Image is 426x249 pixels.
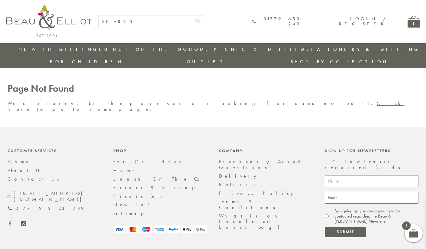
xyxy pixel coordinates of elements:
label: By signing up you are agreeing to be contacted regarding the Beau & [PERSON_NAME] Newsletter. [334,208,418,224]
div: Sign up for newsletters [325,148,418,153]
a: Contact Us [8,176,63,182]
p: " " indicates required fields [325,159,418,170]
a: Privacy Policy [219,190,296,196]
div: Customer Services [8,148,101,153]
input: SEARCH [98,15,192,28]
a: 01279 653 249 [252,16,301,27]
a: About Us [8,167,48,174]
a: For Children [113,159,186,165]
a: Terms & Conditions [219,198,279,210]
a: Picnic & Dining [113,184,201,191]
a: New in! [113,201,154,208]
a: Home [8,159,30,165]
a: Frequently Asked Questions [219,159,304,170]
img: logo [6,5,92,37]
span: 1 [402,221,411,230]
img: payment-logos.png [113,225,207,234]
a: Click here to go to home page. [8,100,404,112]
a: [EMAIL_ADDRESS][DOMAIN_NAME] [8,191,101,202]
a: Lunch On The Go [113,176,203,182]
a: Shop by collection [291,59,388,65]
a: Outlet [187,59,227,65]
a: For Children [50,59,123,65]
div: Shop [113,148,207,153]
a: Gifting [59,46,98,52]
a: 1 [408,16,420,28]
a: Delivery [219,173,260,179]
a: Sitemap [113,210,152,217]
a: Login / Register [339,16,386,27]
a: 01279 653 249 [8,206,84,211]
a: Returns [219,181,260,188]
div: We are sorry, but the page you are looking for does not exist. [2,83,424,112]
div: Company [219,148,313,153]
a: Stationery & Gifting [306,46,420,52]
h1: Page Not Found [8,83,418,94]
a: Home [113,167,136,174]
input: Email [325,192,418,204]
input: Name [325,175,418,187]
a: Lunch On The Go [99,46,189,52]
a: What is an Insulated Lunch bag? [219,213,285,230]
a: Picnic & Dining [214,46,306,52]
a: Picnic Sets [113,193,167,199]
a: Home [189,46,213,52]
a: New in! [18,46,59,52]
input: Submit [325,227,366,237]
